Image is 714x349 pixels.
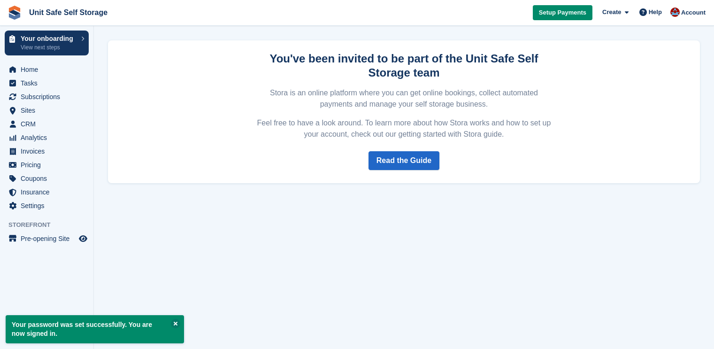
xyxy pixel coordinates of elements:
a: Read the Guide [369,151,439,170]
a: menu [5,186,89,199]
a: menu [5,158,89,171]
span: Invoices [21,145,77,158]
span: Help [649,8,662,17]
a: menu [5,117,89,131]
a: Setup Payments [533,5,592,21]
p: View next steps [21,43,77,52]
p: Your onboarding [21,35,77,42]
span: Setup Payments [539,8,586,17]
span: CRM [21,117,77,131]
span: Pre-opening Site [21,232,77,245]
span: Home [21,63,77,76]
span: Settings [21,199,77,212]
span: Pricing [21,158,77,171]
span: Create [602,8,621,17]
span: Sites [21,104,77,117]
a: menu [5,232,89,245]
span: Storefront [8,220,93,230]
a: menu [5,131,89,144]
a: menu [5,199,89,212]
a: Your onboarding View next steps [5,31,89,55]
span: Account [681,8,706,17]
span: Coupons [21,172,77,185]
span: Tasks [21,77,77,90]
span: Insurance [21,186,77,199]
p: Feel free to have a look around. To learn more about how Stora works and how to set up your accou... [256,117,553,140]
a: menu [5,90,89,103]
a: menu [5,77,89,90]
a: Preview store [77,233,89,244]
p: Your password was set successfully. You are now signed in. [6,315,184,343]
strong: You've been invited to be part of the Unit Safe Self Storage team [269,52,538,79]
a: menu [5,172,89,185]
img: Danielle Galang [670,8,680,17]
span: Subscriptions [21,90,77,103]
a: menu [5,145,89,158]
img: stora-icon-8386f47178a22dfd0bd8f6a31ec36ba5ce8667c1dd55bd0f319d3a0aa187defe.svg [8,6,22,20]
a: menu [5,104,89,117]
a: menu [5,63,89,76]
p: Stora is an online platform where you can get online bookings, collect automated payments and man... [256,87,553,110]
span: Analytics [21,131,77,144]
a: Unit Safe Self Storage [25,5,111,20]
